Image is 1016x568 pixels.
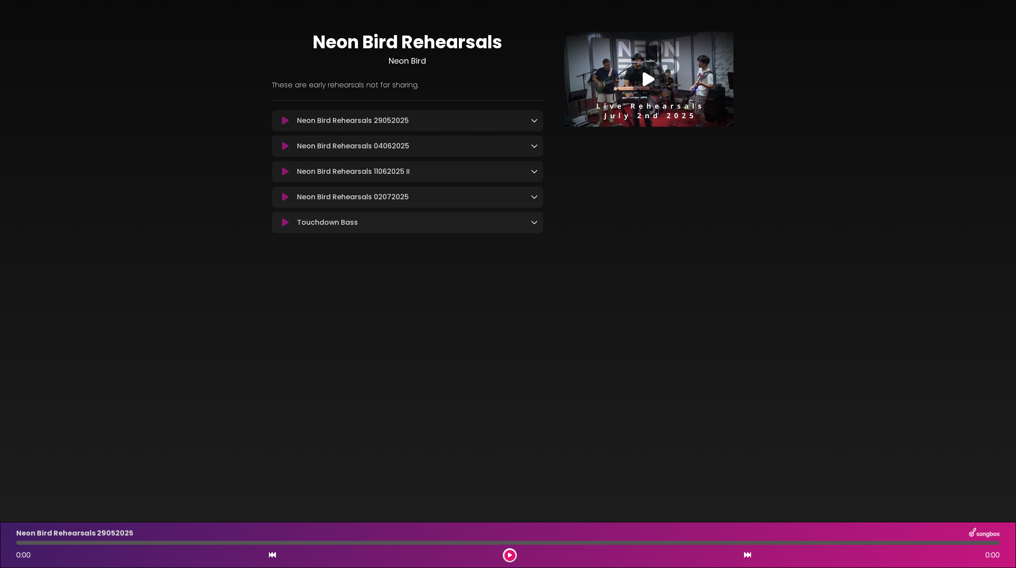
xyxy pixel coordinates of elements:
p: Neon Bird Rehearsals 04062025 [297,141,409,151]
p: Neon Bird Rehearsals 29052025 [297,115,409,126]
h1: Neon Bird Rehearsals [272,32,543,53]
p: These are early rehearsals not for sharing. [272,80,543,90]
p: Touchdown Bass [297,217,358,228]
p: Neon Bird Rehearsals 11062025 II [297,166,410,177]
p: Neon Bird Rehearsals 02072025 [297,192,409,202]
img: Video Thumbnail [564,32,733,127]
h3: Neon Bird [272,56,543,66]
